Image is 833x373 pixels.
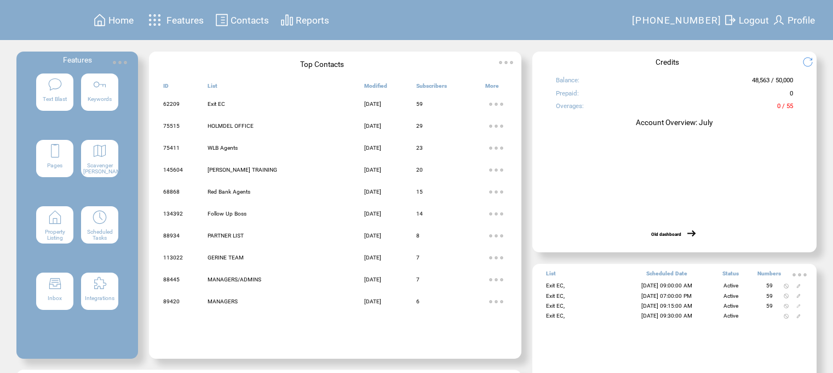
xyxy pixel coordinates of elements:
[48,77,63,92] img: text-blast.svg
[36,273,73,332] a: Inbox
[651,231,681,237] a: Old dashboard
[280,13,294,27] img: chart.svg
[81,206,118,265] a: Scheduled Tasks
[485,137,507,159] img: ellypsis.svg
[163,101,180,107] span: 62209
[364,167,381,173] span: [DATE]
[208,123,254,129] span: HOLMDEL OFFICE
[163,145,180,151] span: 75411
[752,76,793,89] span: 48,563 / 50,000
[416,276,420,282] span: 7
[364,211,381,217] span: [DATE]
[546,303,565,309] span: Exit EC,
[36,206,73,265] a: Property Listing
[777,102,793,115] span: 0 / 55
[214,12,271,29] a: Contacts
[208,255,244,261] span: GERINE TEAM
[723,13,737,27] img: exit.svg
[45,229,65,241] span: Property Listing
[81,140,118,199] a: Scavenger [PERSON_NAME]
[802,56,821,67] img: refresh.png
[279,12,331,29] a: Reports
[48,276,63,291] img: inbox.svg
[231,15,269,26] span: Contacts
[641,282,692,289] span: [DATE] 09:00:00 AM
[208,189,250,195] span: Red Bank Agents
[546,270,556,281] span: List
[43,96,67,102] span: Text Blast
[208,298,238,304] span: MANAGERS
[364,83,387,94] span: Modified
[766,303,773,309] span: 59
[546,293,565,299] span: Exit EC,
[784,293,789,298] img: notallowed.svg
[416,189,423,195] span: 15
[93,13,106,27] img: home.svg
[784,304,789,309] img: notallowed.svg
[163,83,169,94] span: ID
[485,269,507,291] img: ellypsis.svg
[92,77,107,92] img: keywords.svg
[109,52,131,74] img: ellypsis.svg
[485,225,507,247] img: ellypsis.svg
[63,55,92,64] span: Features
[416,83,447,94] span: Subscribers
[163,211,183,217] span: 134392
[163,276,180,282] span: 88445
[485,83,499,94] span: More
[796,293,801,298] img: edit.svg
[789,264,811,286] img: ellypsis.svg
[416,145,423,151] span: 23
[208,167,277,173] span: [PERSON_NAME] TRAINING
[556,89,579,102] span: Prepaid:
[641,313,692,319] span: [DATE] 09:30:00 AM
[88,96,112,102] span: Keywords
[416,298,420,304] span: 6
[416,101,423,107] span: 59
[92,210,107,225] img: scheduled-tasks.svg
[771,12,817,29] a: Profile
[48,210,63,225] img: property-listing.svg
[416,123,423,129] span: 29
[556,102,584,115] span: Overages:
[81,273,118,332] a: Integrations
[416,233,420,239] span: 8
[723,303,738,309] span: Active
[722,12,771,29] a: Logout
[36,140,73,199] a: Pages
[92,276,107,291] img: integrations.svg
[163,189,180,195] span: 68868
[416,167,423,173] span: 20
[208,83,217,94] span: List
[641,293,692,299] span: [DATE] 07:00:00 PM
[364,298,381,304] span: [DATE]
[722,270,739,281] span: Status
[495,52,517,74] img: ellypsis.svg
[83,162,126,174] span: Scavenger [PERSON_NAME]
[766,282,773,289] span: 59
[166,15,204,26] span: Features
[364,101,381,107] span: [DATE]
[92,143,107,159] img: scavenger.svg
[300,60,344,69] span: Top Contacts
[145,11,164,29] img: features.svg
[87,229,113,241] span: Scheduled Tasks
[296,15,329,26] span: Reports
[641,303,692,309] span: [DATE] 09:15:00 AM
[208,145,238,151] span: WLB Agents
[36,74,73,133] a: Text Blast
[485,159,507,181] img: ellypsis.svg
[485,93,507,115] img: ellypsis.svg
[784,314,789,319] img: notallowed.svg
[485,203,507,225] img: ellypsis.svg
[91,12,135,29] a: Home
[546,282,565,289] span: Exit EC,
[656,58,679,66] span: Credits
[364,233,381,239] span: [DATE]
[796,304,801,309] img: edit.svg
[81,74,118,133] a: Keywords
[784,284,789,289] img: notallowed.svg
[790,89,793,102] span: 0
[632,15,722,26] span: [PHONE_NUMBER]
[48,295,62,301] span: Inbox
